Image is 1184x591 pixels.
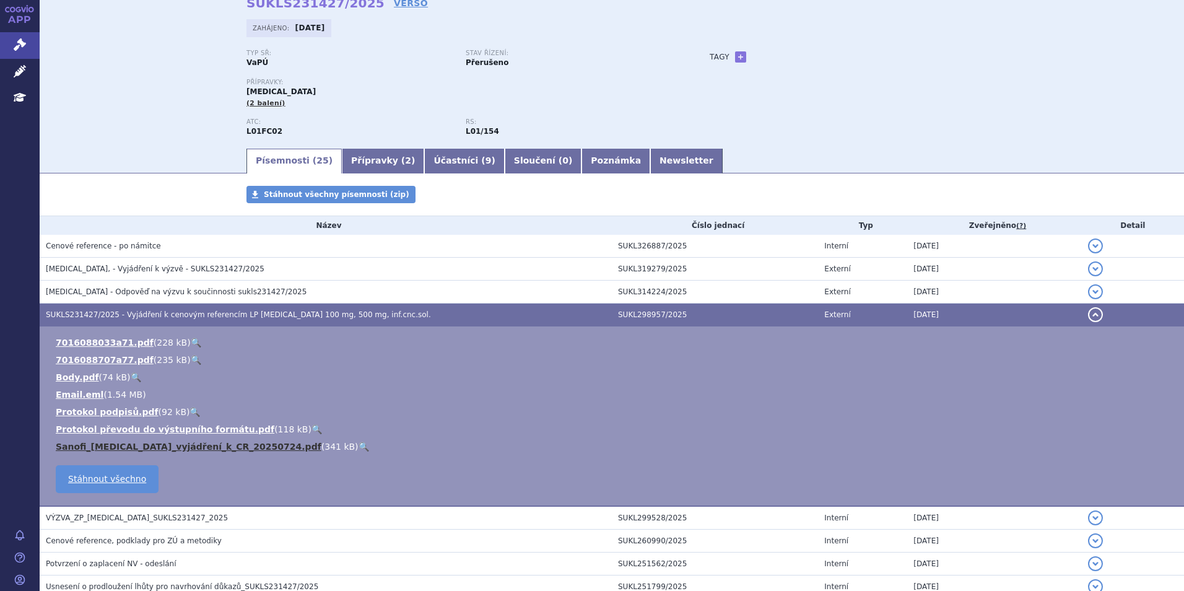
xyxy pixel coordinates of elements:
[46,287,307,296] span: SARCLISA - Odpověď na výzvu k součinnosti sukls231427/2025
[907,235,1081,258] td: [DATE]
[1088,556,1103,571] button: detail
[1082,216,1184,235] th: Detail
[246,58,268,67] strong: VaPÚ
[824,536,848,545] span: Interní
[46,265,264,273] span: SARCLISA, - Vyjádření k výzvě - SUKLS231427/2025
[56,390,103,400] a: Email.eml
[157,355,187,365] span: 235 kB
[907,530,1081,553] td: [DATE]
[56,338,154,348] a: 7016088033a71.pdf
[191,338,201,348] a: 🔍
[818,216,907,235] th: Typ
[907,553,1081,576] td: [DATE]
[56,442,321,452] a: Sanofi_[MEDICAL_DATA]_vyjádření_k_CR_20250724.pdf
[162,407,186,417] span: 92 kB
[466,118,673,126] p: RS:
[56,407,159,417] a: Protokol podpisů.pdf
[612,281,818,304] td: SUKL314224/2025
[46,559,176,568] span: Potvrzení o zaplacení NV - odeslání
[1088,284,1103,299] button: detail
[56,336,1172,349] li: ( )
[246,87,316,96] span: [MEDICAL_DATA]
[612,530,818,553] td: SUKL260990/2025
[246,99,285,107] span: (2 balení)
[612,258,818,281] td: SUKL319279/2025
[324,442,355,452] span: 341 kB
[246,149,342,173] a: Písemnosti (25)
[56,388,1172,401] li: ( )
[311,424,322,434] a: 🔍
[107,390,142,400] span: 1.54 MB
[1088,307,1103,322] button: detail
[907,216,1081,235] th: Zveřejněno
[246,118,453,126] p: ATC:
[612,304,818,326] td: SUKL298957/2025
[246,127,282,136] strong: IZATUXIMAB
[824,514,848,522] span: Interní
[246,186,416,203] a: Stáhnout všechny písemnosti (zip)
[1016,222,1026,230] abbr: (?)
[56,423,1172,436] li: ( )
[907,304,1081,326] td: [DATE]
[316,155,328,165] span: 25
[56,424,274,434] a: Protokol převodu do výstupního formátu.pdf
[56,440,1172,453] li: ( )
[295,24,325,32] strong: [DATE]
[824,582,848,591] span: Interní
[46,310,431,319] span: SUKLS231427/2025 - Vyjádření k cenovým referencím LP SARCLISA 100 mg, 500 mg, inf.cnc.sol.
[581,149,650,173] a: Poznámka
[466,50,673,57] p: Stav řízení:
[824,265,850,273] span: Externí
[102,372,127,382] span: 74 kB
[824,559,848,568] span: Interní
[710,50,729,64] h3: Tagy
[424,149,504,173] a: Účastníci (9)
[56,406,1172,418] li: ( )
[907,281,1081,304] td: [DATE]
[56,465,159,493] a: Stáhnout všechno
[46,514,228,522] span: VÝZVA_ZP_SARCLISA_SUKLS231427_2025
[612,553,818,576] td: SUKL251562/2025
[562,155,568,165] span: 0
[1088,510,1103,525] button: detail
[189,407,200,417] a: 🔍
[131,372,141,382] a: 🔍
[46,536,222,545] span: Cenové reference, podklady pro ZÚ a metodiky
[246,79,685,86] p: Přípravky:
[342,149,424,173] a: Přípravky (2)
[650,149,723,173] a: Newsletter
[56,372,99,382] a: Body.pdf
[359,442,369,452] a: 🔍
[466,58,508,67] strong: Přerušeno
[505,149,581,173] a: Sloučení (0)
[735,51,746,63] a: +
[1088,261,1103,276] button: detail
[253,23,292,33] span: Zahájeno:
[907,506,1081,530] td: [DATE]
[907,258,1081,281] td: [DATE]
[485,155,492,165] span: 9
[40,216,612,235] th: Název
[824,310,850,319] span: Externí
[264,190,409,199] span: Stáhnout všechny písemnosti (zip)
[56,355,154,365] a: 7016088707a77.pdf
[56,371,1172,383] li: ( )
[466,127,499,136] strong: izatuximab
[612,216,818,235] th: Číslo jednací
[246,50,453,57] p: Typ SŘ:
[1088,239,1103,253] button: detail
[46,242,161,250] span: Cenové reference - po námitce
[278,424,308,434] span: 118 kB
[46,582,318,591] span: Usnesení o prodloužení lhůty pro navrhování důkazů_SUKLS231427/2025
[824,242,848,250] span: Interní
[1088,533,1103,548] button: detail
[405,155,411,165] span: 2
[157,338,187,348] span: 228 kB
[824,287,850,296] span: Externí
[612,235,818,258] td: SUKL326887/2025
[612,506,818,530] td: SUKL299528/2025
[191,355,201,365] a: 🔍
[56,354,1172,366] li: ( )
